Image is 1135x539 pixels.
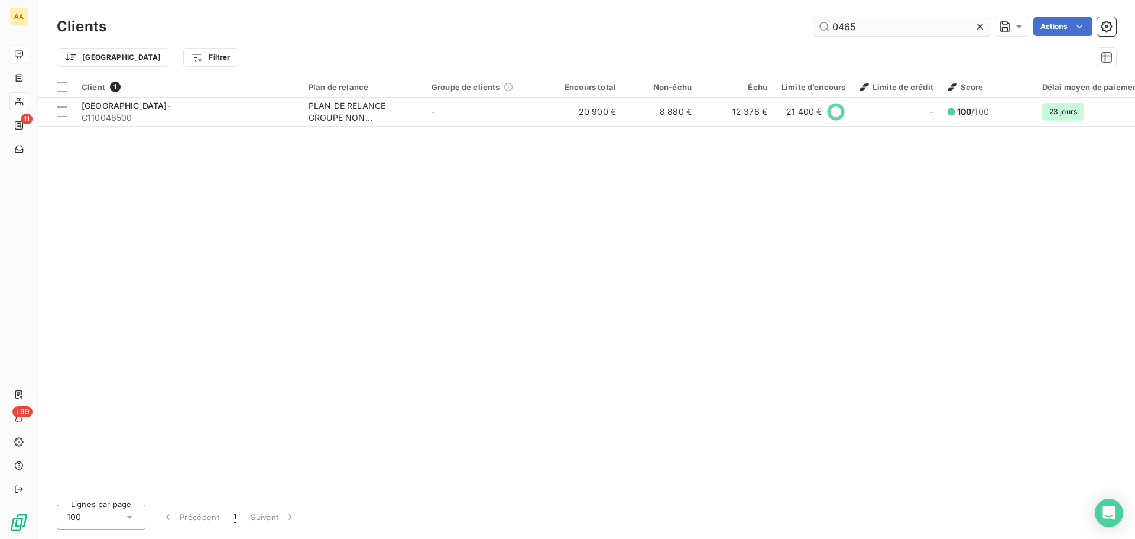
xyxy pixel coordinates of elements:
span: 11 [21,114,33,124]
img: Logo LeanPay [9,513,28,532]
span: Limite de crédit [860,82,933,92]
div: Open Intercom Messenger [1095,499,1123,527]
button: 1 [226,505,244,530]
span: 23 jours [1042,103,1084,121]
span: 1 [110,82,121,92]
input: Rechercher [813,17,991,36]
div: PLAN DE RELANCE GROUPE NON AUTOMATIQUE [309,100,417,124]
div: Non-échu [630,82,692,92]
div: Limite d’encours [781,82,845,92]
span: - [432,106,435,117]
span: [GEOGRAPHIC_DATA]- [82,101,171,111]
td: 8 880 € [623,98,699,126]
h3: Clients [57,16,106,37]
div: Encours total [554,82,616,92]
div: AA [9,7,28,26]
span: Score [948,82,984,92]
div: Plan de relance [309,82,417,92]
span: 100 [67,511,81,523]
span: 1 [234,511,236,523]
span: +99 [12,406,33,417]
button: Précédent [155,505,226,530]
button: Suivant [244,505,303,530]
button: [GEOGRAPHIC_DATA] [57,48,168,67]
td: 12 376 € [699,98,774,126]
span: 21 400 € [786,106,822,118]
span: C110046500 [82,112,294,124]
span: Client [82,82,105,92]
span: - [930,106,933,118]
span: Groupe de clients [432,82,500,92]
span: /100 [957,106,989,118]
button: Filtrer [183,48,238,67]
div: Échu [706,82,767,92]
span: 100 [957,106,971,117]
a: 11 [9,116,28,135]
td: 20 900 € [547,98,623,126]
button: Actions [1033,17,1092,36]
